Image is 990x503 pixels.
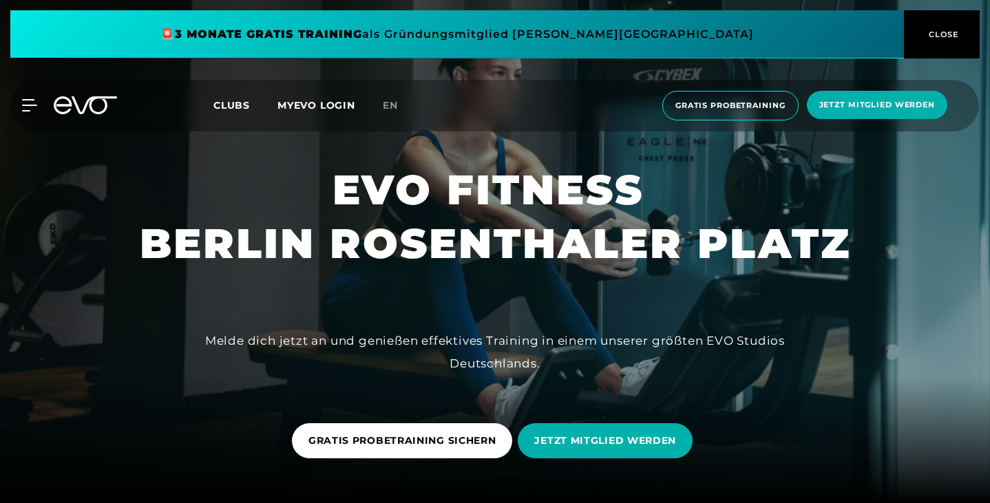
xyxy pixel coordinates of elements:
div: Melde dich jetzt an und genießen effektives Training in einem unserer größten EVO Studios Deutsch... [185,330,805,374]
a: MYEVO LOGIN [277,99,355,111]
a: JETZT MITGLIED WERDEN [518,413,698,469]
span: Gratis Probetraining [675,100,786,111]
span: JETZT MITGLIED WERDEN [534,434,676,448]
button: CLOSE [904,10,980,58]
a: en [383,98,414,114]
a: Clubs [213,98,277,111]
a: Jetzt Mitglied werden [803,91,951,120]
a: GRATIS PROBETRAINING SICHERN [292,413,518,469]
a: Gratis Probetraining [658,91,803,120]
h1: EVO FITNESS BERLIN ROSENTHALER PLATZ [140,163,851,270]
span: GRATIS PROBETRAINING SICHERN [308,434,496,448]
span: en [383,99,398,111]
span: Jetzt Mitglied werden [819,99,935,111]
span: Clubs [213,99,250,111]
span: CLOSE [925,28,959,41]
